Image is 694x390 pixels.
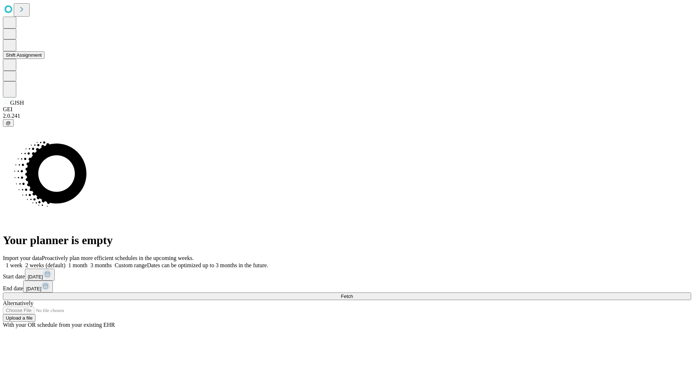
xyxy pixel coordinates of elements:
[3,314,35,322] button: Upload a file
[90,262,112,268] span: 3 months
[3,234,691,247] h1: Your planner is empty
[3,255,42,261] span: Import your data
[6,262,22,268] span: 1 week
[26,286,41,291] span: [DATE]
[341,294,353,299] span: Fetch
[3,322,115,328] span: With your OR schedule from your existing EHR
[3,281,691,292] div: End date
[3,300,33,306] span: Alternatively
[3,119,14,127] button: @
[3,106,691,113] div: GEI
[3,113,691,119] div: 2.0.241
[147,262,268,268] span: Dates can be optimized up to 3 months in the future.
[3,51,44,59] button: Shift Assignment
[25,262,65,268] span: 2 weeks (default)
[6,120,11,126] span: @
[42,255,194,261] span: Proactively plan more efficient schedules in the upcoming weeks.
[68,262,87,268] span: 1 month
[10,100,24,106] span: GJSH
[3,269,691,281] div: Start date
[28,274,43,279] span: [DATE]
[115,262,147,268] span: Custom range
[23,281,53,292] button: [DATE]
[25,269,55,281] button: [DATE]
[3,292,691,300] button: Fetch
